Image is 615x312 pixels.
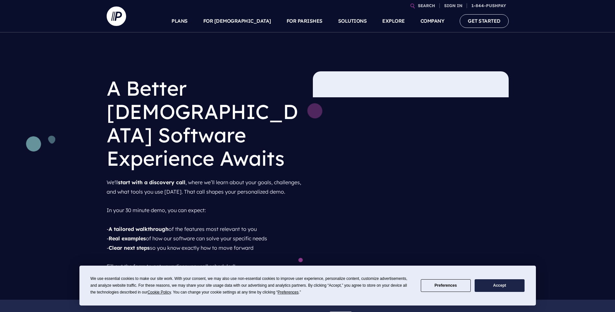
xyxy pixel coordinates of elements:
[118,179,185,186] strong: start with a discovery call
[107,175,302,274] p: We'll , where we’ll learn about your goals, challenges, and what tools you use [DATE]. That call ...
[109,235,146,242] strong: Real examples
[278,290,299,294] span: Preferences
[420,10,444,32] a: COMPANY
[475,279,525,292] button: Accept
[460,14,509,28] a: GET STARTED
[79,266,536,306] div: Cookie Consent Prompt
[148,290,171,294] span: Cookie Policy
[203,10,271,32] a: FOR [DEMOGRAPHIC_DATA]
[421,279,471,292] button: Preferences
[109,245,150,251] strong: Clear next steps
[171,10,188,32] a: PLANS
[107,71,302,175] h1: A Better [DEMOGRAPHIC_DATA] Software Experience Awaits
[287,10,323,32] a: FOR PARISHES
[338,10,367,32] a: SOLUTIONS
[109,226,169,232] strong: A tailored walkthrough
[90,275,413,296] div: We use essential cookies to make our site work. With your consent, we may also use non-essential ...
[382,10,405,32] a: EXPLORE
